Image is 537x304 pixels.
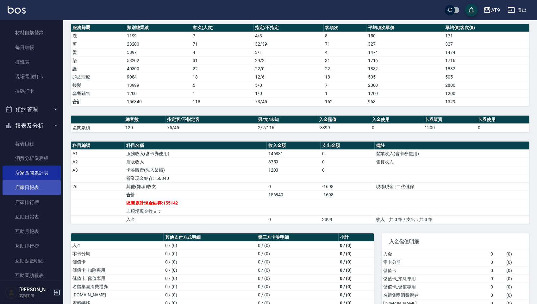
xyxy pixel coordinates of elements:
a: 互助排行榜 [3,239,61,253]
td: A3 [71,166,125,174]
td: 7 [191,32,254,40]
th: 支出金額 [321,142,374,150]
td: 0 [267,182,321,191]
td: 0 [476,123,529,132]
td: 12 / 6 [254,73,324,81]
td: 零卡分期 [382,258,489,266]
td: 1200 [267,166,321,174]
td: 0 [489,291,505,299]
td: 5897 [125,48,191,56]
td: -3399 [317,123,371,132]
td: 1200 [444,89,529,98]
td: 入金 [125,215,267,224]
div: AT9 [491,6,500,14]
td: 儲值卡 [71,258,164,266]
td: 327 [444,40,529,48]
td: ( 0 ) [505,291,529,299]
td: -1698 [321,182,374,191]
td: 0 [489,283,505,291]
td: 0 / (0) [339,241,374,250]
td: 現場現金 | 二代健保 [375,182,529,191]
td: 0 / (0) [256,266,338,274]
th: 服務歸屬 [71,24,125,32]
th: 入金使用 [370,116,423,124]
td: 18 [191,73,254,81]
a: 店家排行榜 [3,195,61,210]
td: 23200 [125,40,191,48]
td: 0 [267,215,321,224]
td: 5 / 0 [254,81,324,89]
td: 40300 [125,65,191,73]
td: 0 [489,250,505,258]
td: 4 [191,48,254,56]
td: 服務收入(含卡券使用) [125,149,267,158]
th: 其他支付方式明細 [164,233,256,242]
td: 0 / (0) [164,250,256,258]
td: 120 [124,123,166,132]
table: a dense table [71,116,529,132]
td: 收入：共 0 筆 / 支出：共 3 筆 [375,215,529,224]
td: 18 [324,73,366,81]
a: 店家日報表 [3,180,61,195]
th: 科目編號 [71,142,125,150]
td: 1474 [444,48,529,56]
a: 互助點數明細 [3,254,61,268]
td: 1200 [366,89,444,98]
td: 1199 [125,32,191,40]
td: 1716 [366,56,444,65]
td: 0 / (0) [256,291,338,299]
td: 118 [191,98,254,106]
button: AT9 [481,4,503,17]
a: 現場電腦打卡 [3,69,61,84]
td: 0 [321,158,374,166]
td: 162 [324,98,366,106]
td: 5 [191,81,254,89]
td: 0 / (0) [339,258,374,266]
th: 科目名稱 [125,142,267,150]
td: 1 [324,89,366,98]
td: A1 [71,149,125,158]
td: 0 / (0) [339,274,374,282]
td: 接髮 [71,81,125,89]
td: 1474 [366,48,444,56]
td: 0 / (0) [164,282,256,291]
td: 0 [489,266,505,275]
td: 2800 [444,81,529,89]
img: Logo [8,6,26,14]
td: 505 [366,73,444,81]
td: 150 [366,32,444,40]
td: 0 / (0) [339,282,374,291]
td: ( 0 ) [505,275,529,283]
th: 單均價(客次價) [444,24,529,32]
th: 客次(人次) [191,24,254,32]
td: 0 / (0) [339,291,374,299]
a: 店家區間累計表 [3,166,61,180]
td: 合計 [125,191,267,199]
span: 入金儲值明細 [389,238,522,245]
button: 報表及分析 [3,117,61,134]
td: 171 [444,32,529,40]
td: 0 / (0) [164,266,256,274]
td: 7 [324,81,366,89]
td: ( 0 ) [505,258,529,266]
td: 燙 [71,48,125,56]
td: 0 [489,258,505,266]
td: 0 [489,275,505,283]
td: 3399 [321,215,374,224]
table: a dense table [71,142,529,224]
td: 1 / 0 [254,89,324,98]
td: 22 / 0 [254,65,324,73]
td: ( 0 ) [505,283,529,291]
td: 4 [324,48,366,56]
th: 男/女/未知 [256,116,317,124]
td: 護 [71,65,125,73]
td: 3 / 1 [254,48,324,56]
td: 32 / 39 [254,40,324,48]
th: 備註 [375,142,529,150]
a: 互助業績報表 [3,268,61,283]
td: 非現場現金收支： [125,207,267,215]
th: 入金儲值 [317,116,371,124]
td: 區間累積 [71,123,124,132]
a: 互助月報表 [3,224,61,239]
td: 入金 [382,250,489,258]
